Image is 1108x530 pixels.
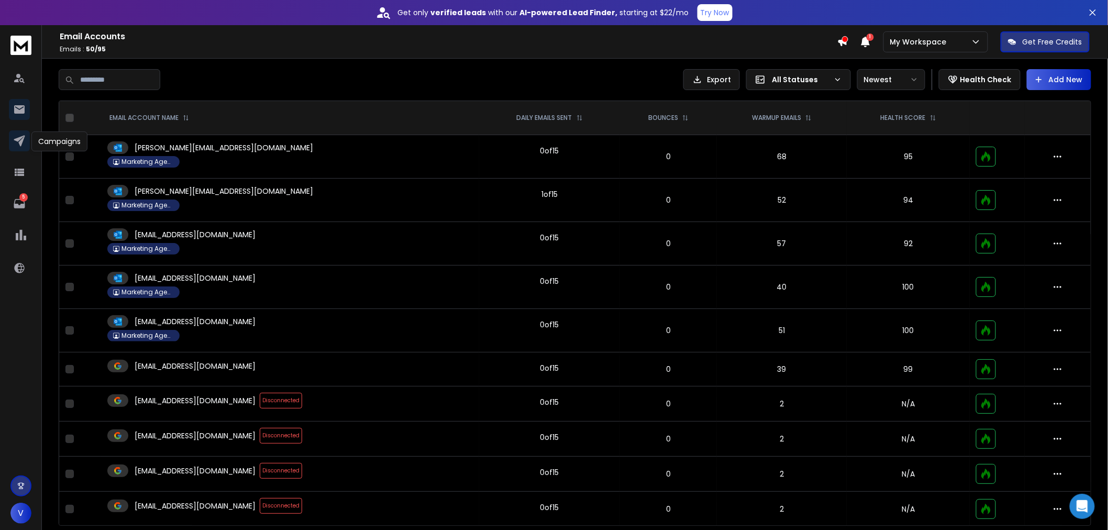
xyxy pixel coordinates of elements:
[717,179,847,222] td: 52
[626,504,711,514] p: 0
[626,434,711,444] p: 0
[867,34,874,41] span: 1
[121,158,174,166] p: Marketing Agency
[847,222,970,266] td: 92
[121,245,174,253] p: Marketing Agency
[540,319,559,330] div: 0 of 15
[10,503,31,524] button: V
[135,273,256,283] p: [EMAIL_ADDRESS][DOMAIN_NAME]
[520,7,618,18] strong: AI-powered Lead Finder,
[881,114,926,122] p: HEALTH SCORE
[540,146,559,156] div: 0 of 15
[717,422,847,457] td: 2
[853,399,963,409] p: N/A
[1023,37,1082,47] p: Get Free Credits
[540,432,559,443] div: 0 of 15
[260,463,302,479] span: Disconnected
[847,179,970,222] td: 94
[890,37,951,47] p: My Workspace
[1070,494,1095,519] div: Open Intercom Messenger
[626,151,711,162] p: 0
[260,498,302,514] span: Disconnected
[717,457,847,492] td: 2
[853,504,963,514] p: N/A
[135,430,256,441] p: [EMAIL_ADDRESS][DOMAIN_NAME]
[717,492,847,527] td: 2
[717,352,847,387] td: 39
[960,74,1012,85] p: Health Check
[60,30,837,43] h1: Email Accounts
[772,74,829,85] p: All Statuses
[1001,31,1090,52] button: Get Free Credits
[135,186,313,196] p: [PERSON_NAME][EMAIL_ADDRESS][DOMAIN_NAME]
[135,361,256,371] p: [EMAIL_ADDRESS][DOMAIN_NAME]
[626,469,711,479] p: 0
[847,309,970,352] td: 100
[853,434,963,444] p: N/A
[541,189,558,200] div: 1 of 15
[10,36,31,55] img: logo
[701,7,729,18] p: Try Now
[648,114,678,122] p: BOUNCES
[540,363,559,373] div: 0 of 15
[135,466,256,476] p: [EMAIL_ADDRESS][DOMAIN_NAME]
[9,193,30,214] a: 5
[697,4,733,21] button: Try Now
[626,238,711,249] p: 0
[717,135,847,179] td: 68
[626,282,711,292] p: 0
[717,222,847,266] td: 57
[626,364,711,374] p: 0
[717,309,847,352] td: 51
[626,325,711,336] p: 0
[517,114,572,122] p: DAILY EMAILS SENT
[135,395,256,406] p: [EMAIL_ADDRESS][DOMAIN_NAME]
[86,45,106,53] span: 50 / 95
[60,45,837,53] p: Emails :
[121,201,174,209] p: Marketing Agency
[847,135,970,179] td: 95
[19,193,28,202] p: 5
[540,276,559,286] div: 0 of 15
[540,397,559,407] div: 0 of 15
[683,69,740,90] button: Export
[260,393,302,408] span: Disconnected
[398,7,689,18] p: Get only with our starting at $22/mo
[717,266,847,309] td: 40
[109,114,189,122] div: EMAIL ACCOUNT NAME
[939,69,1021,90] button: Health Check
[260,428,302,444] span: Disconnected
[431,7,486,18] strong: verified leads
[857,69,925,90] button: Newest
[717,387,847,422] td: 2
[1027,69,1091,90] button: Add New
[135,501,256,511] p: [EMAIL_ADDRESS][DOMAIN_NAME]
[853,469,963,479] p: N/A
[121,288,174,296] p: Marketing Agency
[135,229,256,240] p: [EMAIL_ADDRESS][DOMAIN_NAME]
[847,352,970,387] td: 99
[626,195,711,205] p: 0
[121,332,174,340] p: Marketing Agency
[135,316,256,327] p: [EMAIL_ADDRESS][DOMAIN_NAME]
[626,399,711,409] p: 0
[540,467,559,478] div: 0 of 15
[31,131,87,151] div: Campaigns
[540,233,559,243] div: 0 of 15
[540,502,559,513] div: 0 of 15
[847,266,970,309] td: 100
[752,114,801,122] p: WARMUP EMAILS
[135,142,313,153] p: [PERSON_NAME][EMAIL_ADDRESS][DOMAIN_NAME]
